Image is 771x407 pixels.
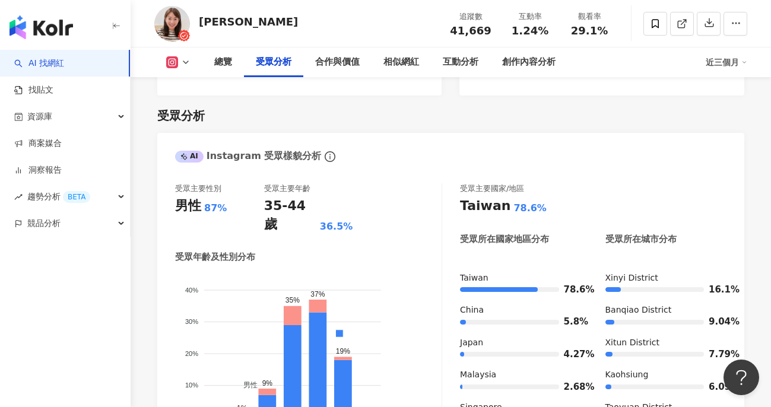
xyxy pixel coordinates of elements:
div: 36.5% [320,220,353,233]
span: rise [14,193,23,201]
span: 78.6% [564,285,582,294]
span: 9.04% [709,317,726,326]
div: Banqiao District [605,304,727,316]
div: 受眾所在城市分布 [605,233,677,246]
tspan: 10% [185,382,198,389]
div: Japan [460,337,582,349]
img: KOL Avatar [154,6,190,42]
span: 資源庫 [27,103,52,130]
span: 2.68% [564,383,582,392]
div: 78.6% [513,202,547,215]
iframe: Help Scout Beacon - Open [724,360,759,395]
span: 41,669 [450,24,491,37]
div: 受眾分析 [256,55,291,69]
div: Malaysia [460,369,582,381]
div: 追蹤數 [448,11,493,23]
div: Taiwan [460,197,510,215]
div: AI [175,151,204,163]
span: 4.27% [564,350,582,359]
div: 男性 [175,197,201,215]
span: 趨勢分析 [27,183,90,210]
div: BETA [63,191,90,203]
span: 6.09% [709,383,726,392]
span: 競品分析 [27,210,61,237]
tspan: 20% [185,350,198,357]
div: 受眾分析 [157,107,205,124]
div: 35-44 歲 [264,197,317,234]
div: China [460,304,582,316]
div: 觀看率 [567,11,612,23]
div: Xinyi District [605,272,727,284]
div: Instagram 受眾樣貌分析 [175,150,321,163]
a: searchAI 找網紅 [14,58,64,69]
div: 受眾主要性別 [175,183,221,194]
span: 男性 [234,381,258,390]
div: 受眾所在國家地區分布 [460,233,549,246]
div: 相似網紅 [383,55,419,69]
span: 29.1% [571,25,608,37]
tspan: 40% [185,287,198,294]
span: 7.79% [709,350,726,359]
a: 商案媒合 [14,138,62,150]
div: 受眾年齡及性別分布 [175,251,255,263]
span: 16.1% [709,285,726,294]
div: 87% [204,202,227,215]
div: Taiwan [460,272,582,284]
div: 合作與價值 [315,55,360,69]
img: logo [9,15,73,39]
div: 總覽 [214,55,232,69]
div: [PERSON_NAME] [199,14,298,29]
div: 受眾主要國家/地區 [460,183,524,194]
div: 近三個月 [706,53,747,72]
a: 洞察報告 [14,164,62,176]
div: Kaohsiung [605,369,727,381]
div: 互動率 [507,11,553,23]
a: 找貼文 [14,84,53,96]
span: 5.8% [564,317,582,326]
span: 1.24% [512,25,548,37]
div: 受眾主要年齡 [264,183,310,194]
div: Xitun District [605,337,727,349]
div: 創作內容分析 [502,55,556,69]
span: info-circle [323,150,337,164]
tspan: 30% [185,319,198,326]
div: 互動分析 [443,55,478,69]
